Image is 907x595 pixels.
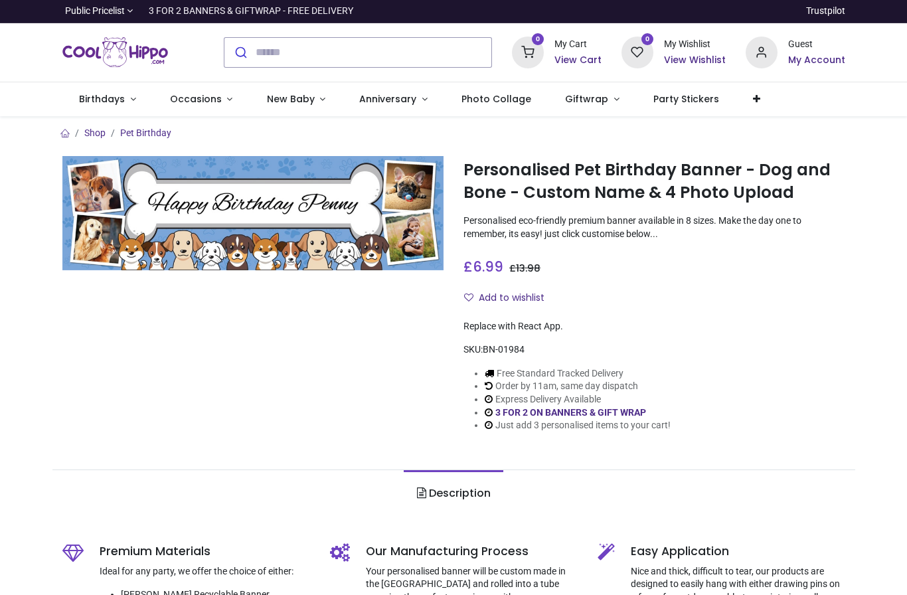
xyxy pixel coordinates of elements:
[509,262,540,275] span: £
[120,127,171,138] a: Pet Birthday
[461,92,531,106] span: Photo Collage
[463,159,845,205] h1: Personalised Pet Birthday Banner - Dog and Bone - Custom Name & 4 Photo Upload
[788,38,845,51] div: Guest
[653,92,719,106] span: Party Stickers
[224,38,256,67] button: Submit
[631,543,845,560] h5: Easy Application
[79,92,125,106] span: Birthdays
[463,257,503,276] span: £
[100,543,310,560] h5: Premium Materials
[485,419,671,432] li: Just add 3 personalised items to your cart!
[463,287,556,309] button: Add to wishlistAdd to wishlist
[641,33,654,46] sup: 0
[554,54,602,67] a: View Cart
[343,82,445,117] a: Anniversary
[495,407,646,418] a: 3 FOR 2 ON BANNERS & GIFT WRAP
[62,5,133,18] a: Public Pricelist
[65,5,125,18] span: Public Pricelist
[366,543,578,560] h5: Our Manufacturing Process
[483,344,525,355] span: BN-01984
[473,257,503,276] span: 6.99
[664,54,726,67] a: View Wishlist
[516,262,540,275] span: 13.98
[463,320,845,333] div: Replace with React App.
[62,82,153,117] a: Birthdays
[548,82,637,117] a: Giftwrap
[485,367,671,381] li: Free Standard Tracked Delivery
[806,5,845,18] a: Trustpilot
[149,5,353,18] div: 3 FOR 2 BANNERS & GIFTWRAP - FREE DELIVERY
[100,565,310,578] p: Ideal for any party, we offer the choice of either:
[250,82,343,117] a: New Baby
[267,92,315,106] span: New Baby
[621,46,653,56] a: 0
[485,380,671,393] li: Order by 11am, same day dispatch
[359,92,416,106] span: Anniversary
[512,46,544,56] a: 0
[62,34,169,71] a: Logo of Cool Hippo
[485,393,671,406] li: Express Delivery Available
[464,293,473,302] i: Add to wishlist
[153,82,250,117] a: Occasions
[170,92,222,106] span: Occasions
[84,127,106,138] a: Shop
[554,38,602,51] div: My Cart
[62,34,169,71] img: Cool Hippo
[62,156,444,270] img: Personalised Pet Birthday Banner - Dog and Bone - Custom Name & 4 Photo Upload
[463,343,845,357] div: SKU:
[565,92,608,106] span: Giftwrap
[532,33,544,46] sup: 0
[463,214,845,240] p: Personalised eco-friendly premium banner available in 8 sizes. Make the day one to remember, its ...
[404,470,503,517] a: Description
[664,38,726,51] div: My Wishlist
[788,54,845,67] a: My Account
